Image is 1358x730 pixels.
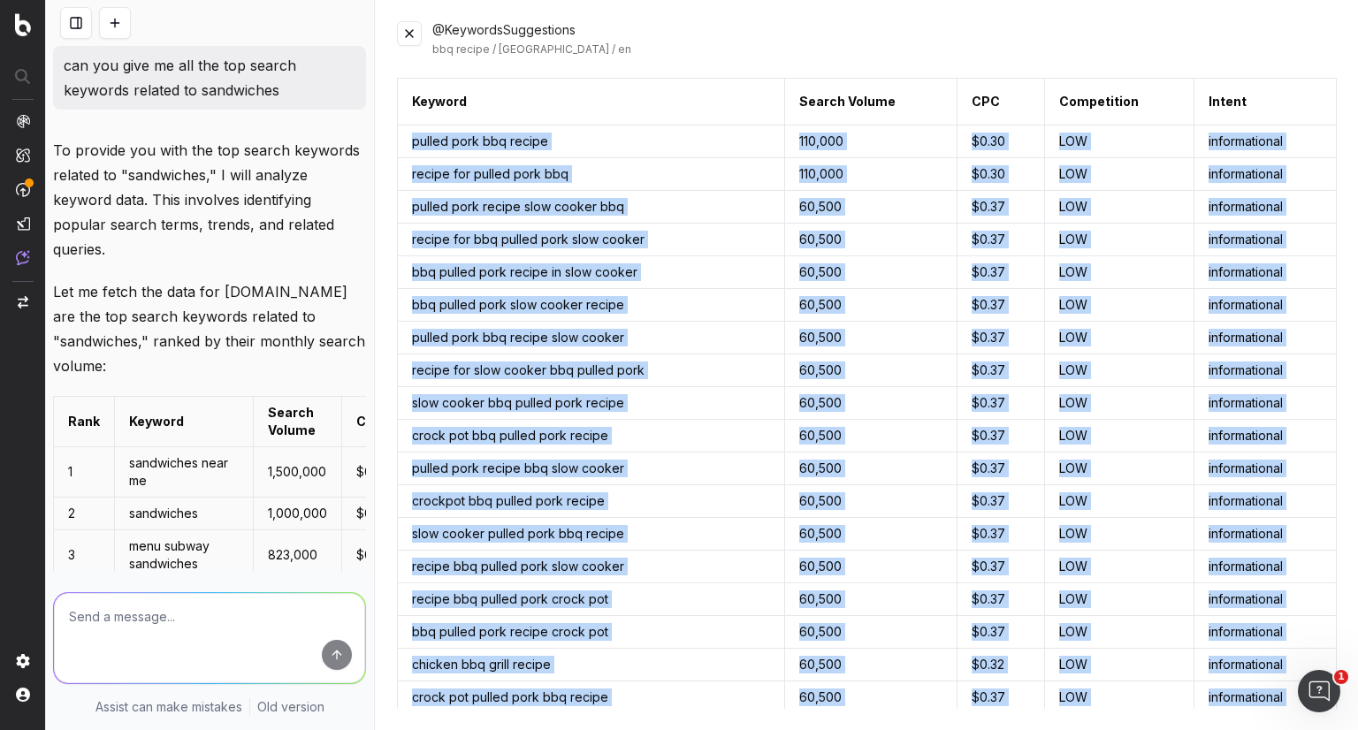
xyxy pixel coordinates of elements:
span: 1 [1334,670,1348,684]
img: Activation [16,182,30,197]
td: 1,500,000 [254,447,342,498]
img: Setting [16,654,30,668]
td: informational [1194,485,1337,518]
td: pulled pork recipe bbq slow cooker [398,452,784,485]
td: slow cooker bbq pulled pork recipe [398,387,784,420]
iframe: Intercom live chat [1298,670,1340,712]
td: $0.89 [342,498,406,530]
td: $0.37 [957,289,1044,322]
td: $0.75 [342,447,406,498]
p: can you give me all the top search keywords related to sandwiches [64,53,355,103]
td: 60,500 [784,518,957,551]
img: Intelligence [16,148,30,163]
td: informational [1194,191,1337,224]
td: LOW [1044,125,1194,158]
td: LOW [1044,224,1194,256]
td: LOW [1044,420,1194,452]
td: LOW [1044,289,1194,322]
td: $0.37 [957,256,1044,289]
td: recipe bbq pulled pork crock pot [398,583,784,616]
td: recipe for bbq pulled pork slow cooker [398,224,784,256]
td: $0.05 [342,530,406,581]
div: Intent [1209,93,1247,110]
td: 60,500 [784,224,957,256]
td: 110,000 [784,125,957,158]
td: informational [1194,289,1337,322]
td: menu subway sandwiches [115,530,254,581]
td: LOW [1044,256,1194,289]
td: 60,500 [784,485,957,518]
td: LOW [1044,191,1194,224]
td: $0.37 [957,583,1044,616]
td: pulled pork recipe slow cooker bbq [398,191,784,224]
th: Competition [1044,79,1194,125]
td: sandwiches [115,498,254,530]
img: Botify logo [15,13,31,36]
img: Switch project [18,296,28,308]
td: informational [1194,224,1337,256]
td: informational [1194,420,1337,452]
td: $0.37 [957,551,1044,583]
td: $0.37 [957,485,1044,518]
th: Keyword [398,79,784,125]
td: LOW [1044,583,1194,616]
td: informational [1194,354,1337,387]
td: informational [1194,616,1337,649]
td: 60,500 [784,681,957,714]
td: LOW [1044,616,1194,649]
td: $0.37 [957,518,1044,551]
td: $0.37 [957,354,1044,387]
td: chicken bbq grill recipe [398,649,784,681]
td: recipe for pulled pork bbq [398,158,784,191]
td: 60,500 [784,322,957,354]
td: LOW [1044,681,1194,714]
td: pulled pork bbq recipe slow cooker [398,322,784,354]
td: crock pot pulled pork bbq recipe [398,681,784,714]
td: pulled pork bbq recipe [398,125,784,158]
td: bbq pulled pork recipe crock pot [398,616,784,649]
td: 60,500 [784,649,957,681]
td: informational [1194,322,1337,354]
td: informational [1194,452,1337,485]
td: informational [1194,256,1337,289]
td: LOW [1044,158,1194,191]
td: 60,500 [784,583,957,616]
td: informational [1194,583,1337,616]
td: Keyword [115,397,254,447]
td: recipe bbq pulled pork slow cooker [398,551,784,583]
td: sandwiches near me [115,447,254,498]
td: informational [1194,681,1337,714]
td: recipe for slow cooker bbq pulled pork [398,354,784,387]
td: informational [1194,649,1337,681]
img: Assist [16,250,30,265]
p: Let me fetch the data for [DOMAIN_NAME] are the top search keywords related to "sandwiches," rank... [53,279,366,378]
td: LOW [1044,322,1194,354]
td: $0.37 [957,191,1044,224]
td: informational [1194,125,1337,158]
td: $0.37 [957,224,1044,256]
td: Rank [54,397,115,447]
img: Analytics [16,114,30,128]
td: $0.37 [957,616,1044,649]
td: 60,500 [784,616,957,649]
td: $0.37 [957,452,1044,485]
td: LOW [1044,485,1194,518]
td: 823,000 [254,530,342,581]
td: crockpot bbq pulled pork recipe [398,485,784,518]
td: informational [1194,518,1337,551]
td: 60,500 [784,354,957,387]
td: slow cooker pulled pork bbq recipe [398,518,784,551]
td: 110,000 [784,158,957,191]
td: 60,500 [784,289,957,322]
td: $0.37 [957,322,1044,354]
td: bbq pulled pork recipe in slow cooker [398,256,784,289]
td: LOW [1044,387,1194,420]
td: 60,500 [784,387,957,420]
td: 3 [54,530,115,581]
td: LOW [1044,649,1194,681]
div: bbq recipe / [GEOGRAPHIC_DATA] / en [432,42,1337,57]
td: $0.30 [957,158,1044,191]
p: To provide you with the top search keywords related to "sandwiches," I will analyze keyword data.... [53,138,366,262]
td: crock pot bbq pulled pork recipe [398,420,784,452]
td: informational [1194,387,1337,420]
